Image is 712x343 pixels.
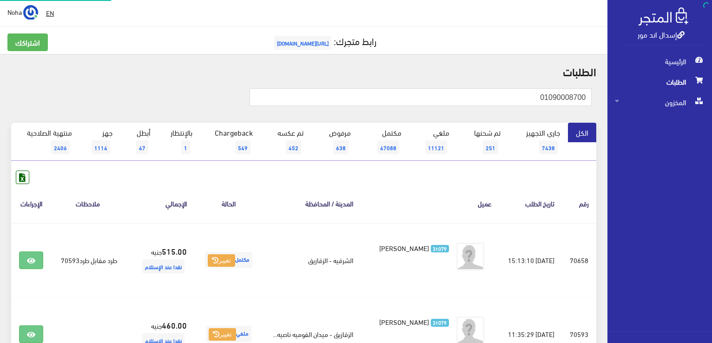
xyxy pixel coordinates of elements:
[80,123,120,161] a: جهز1114
[638,27,685,41] a: إسدال اند مور
[425,140,447,154] span: 11121
[562,184,596,223] th: رقم
[23,5,38,20] img: ...
[209,328,236,341] button: تغيير
[431,319,449,327] span: 31079
[261,123,311,161] a: تم عكسه452
[615,51,705,72] span: الرئيسية
[508,123,568,161] a: جاري التجهيز7438
[11,123,80,161] a: منتهية الصلاحية2406
[539,140,558,154] span: 7438
[208,254,235,267] button: تغيير
[46,7,54,19] u: EN
[333,140,349,154] span: 638
[7,33,48,51] a: اشتراكك
[92,140,110,154] span: 1114
[607,92,712,112] a: المخزون
[359,123,409,161] a: مكتمل47088
[499,223,562,297] td: [DATE] 15:13:10
[51,223,124,297] td: طرد مقابل طرد70593
[11,65,596,77] h2: الطلبات
[568,123,596,142] a: الكل
[42,5,58,21] a: EN
[250,88,592,106] input: بحث ( رقم الطلب, رقم الهاتف, الإسم, البريد اﻹلكتروني )...
[263,223,361,297] td: الشرقيه - الزقازيق
[639,7,688,26] img: .
[162,319,187,331] strong: 460.00
[499,184,562,223] th: تاريخ الطلب
[51,184,124,223] th: ملاحظات
[200,123,261,161] a: Chargeback549
[361,184,499,223] th: عميل
[376,317,449,327] a: 31079 [PERSON_NAME]
[7,6,22,18] span: Noha
[615,72,705,92] span: الطلبات
[142,259,185,273] span: نقدا عند الإستلام
[377,140,399,154] span: 47088
[158,123,200,161] a: بالإنتظار1
[51,140,70,154] span: 2406
[7,5,38,20] a: ... Noha
[607,72,712,92] a: الطلبات
[311,123,359,161] a: مرفوض638
[376,243,449,253] a: 31079 [PERSON_NAME]
[181,140,190,154] span: 1
[162,245,187,257] strong: 515.00
[205,252,252,268] span: مكتمل
[125,184,194,223] th: اﻹجمالي
[125,223,194,297] td: جنيه
[607,51,712,72] a: الرئيسية
[456,243,484,270] img: avatar.png
[286,140,301,154] span: 452
[272,32,376,49] a: رابط متجرك:[URL][DOMAIN_NAME]
[194,184,263,223] th: الحالة
[263,184,361,223] th: المدينة / المحافظة
[457,123,508,161] a: تم شحنها251
[562,223,596,297] td: 70658
[483,140,498,154] span: 251
[11,184,51,223] th: الإجراءات
[235,140,251,154] span: 549
[136,140,148,154] span: 47
[615,92,705,112] span: المخزون
[409,123,457,161] a: ملغي11121
[379,315,429,328] span: [PERSON_NAME]
[379,241,429,254] span: [PERSON_NAME]
[431,245,449,253] span: 31079
[120,123,158,161] a: أبطل47
[206,326,251,342] span: ملغي
[274,36,331,50] span: [URL][DOMAIN_NAME]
